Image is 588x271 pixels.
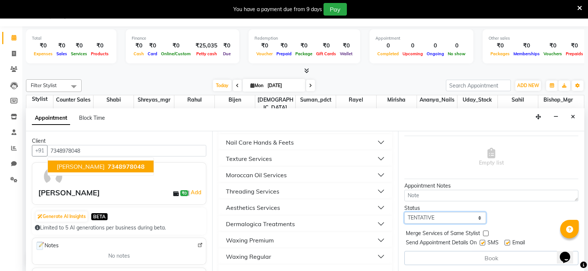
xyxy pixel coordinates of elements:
span: [DEMOGRAPHIC_DATA] [255,95,295,112]
button: Texture Services [221,152,390,165]
button: Waxing Regular [221,250,390,263]
div: 0 [401,42,425,50]
span: Prepaids [564,51,585,56]
div: Threading Services [226,187,279,196]
button: Generate AI Insights [36,211,88,222]
div: ₹0 [254,42,275,50]
a: Add [190,188,203,197]
div: Finance [132,35,233,42]
span: Bishop_Mgr [538,95,578,105]
div: ₹0 [314,42,338,50]
span: Bijen [215,95,255,105]
div: ₹0 [69,42,89,50]
span: Empty list [479,148,504,167]
span: Card [146,51,159,56]
span: BETA [91,213,108,220]
div: ₹0 [542,42,564,50]
div: Status [404,204,486,212]
span: Services [69,51,89,56]
span: Prepaid [275,51,293,56]
span: Email [512,239,525,248]
span: rahul [174,95,214,105]
div: ₹25,035 [193,42,220,50]
span: Send Appointment Details On [406,239,477,248]
div: [PERSON_NAME] [38,187,100,198]
button: Waxing Premium [221,234,390,247]
span: Package [293,51,314,56]
button: +91 [32,145,47,156]
span: Ongoing [425,51,446,56]
div: Nail Care Hands & Feets [226,138,294,147]
span: Cash [132,51,146,56]
span: Products [89,51,111,56]
span: Memberships [512,51,542,56]
button: Nail Care Hands & Feets [221,136,390,149]
div: ₹0 [55,42,69,50]
span: SMS [487,239,499,248]
iframe: chat widget [557,241,581,264]
div: Limited to 5 AI generations per business during beta. [35,224,203,232]
span: Shreyas_mgr [134,95,174,105]
span: Online/Custom [159,51,193,56]
div: ₹0 [132,42,146,50]
span: Gift Cards [314,51,338,56]
div: Appointment [375,35,467,42]
div: 0 [446,42,467,50]
span: Merge Services of Same Stylist [406,229,480,239]
span: Mon [249,83,265,88]
span: Petty cash [194,51,219,56]
span: Voucher [254,51,275,56]
div: ₹0 [159,42,193,50]
input: Search Appointment [446,80,511,91]
div: ₹0 [564,42,585,50]
div: Texture Services [226,154,272,163]
div: You have a payment due from 9 days [233,6,322,13]
span: Suman_pdct [296,95,336,105]
div: Appointment Notes [404,182,578,190]
span: Today [213,80,231,91]
div: Redemption [254,35,354,42]
div: Aesthetics Services [226,203,280,212]
button: Dermalogica Treatments [221,217,390,231]
span: Vouchers [542,51,564,56]
span: Sahil [498,95,538,105]
span: Counter Sales [53,95,93,105]
div: ₹0 [32,42,55,50]
div: ₹0 [338,42,354,50]
button: Moroccan Oil Services [221,168,390,182]
span: Ananya_Nails [417,95,457,105]
span: 7348978048 [108,163,145,170]
span: ADD NEW [517,83,539,88]
span: Block Time [79,115,105,121]
span: No notes [108,252,130,260]
span: Packages [489,51,512,56]
div: ₹0 [89,42,111,50]
img: avatar [42,166,64,187]
span: Due [221,51,233,56]
div: ₹0 [293,42,314,50]
div: Waxing Premium [226,236,274,245]
span: Appointment [32,112,70,125]
div: Waxing Regular [226,252,271,261]
span: Shabi [93,95,134,105]
div: Dermalogica Treatments [226,219,295,228]
div: Total [32,35,111,42]
span: Wallet [338,51,354,56]
span: No show [446,51,467,56]
span: Completed [375,51,401,56]
button: Aesthetics Services [221,201,390,214]
button: Threading Services [221,185,390,198]
span: Expenses [32,51,55,56]
span: | [188,188,203,197]
span: Sales [55,51,69,56]
span: [PERSON_NAME] [57,163,105,170]
div: 0 [375,42,401,50]
button: Close [568,111,578,123]
div: Stylist [26,95,53,103]
span: Mirisha [377,95,417,105]
input: Search by Name/Mobile/Email/Code [47,145,206,156]
span: ₹0 [180,190,188,196]
button: ADD NEW [515,80,541,91]
span: Uday_Stock [457,95,497,105]
div: ₹0 [220,42,233,50]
